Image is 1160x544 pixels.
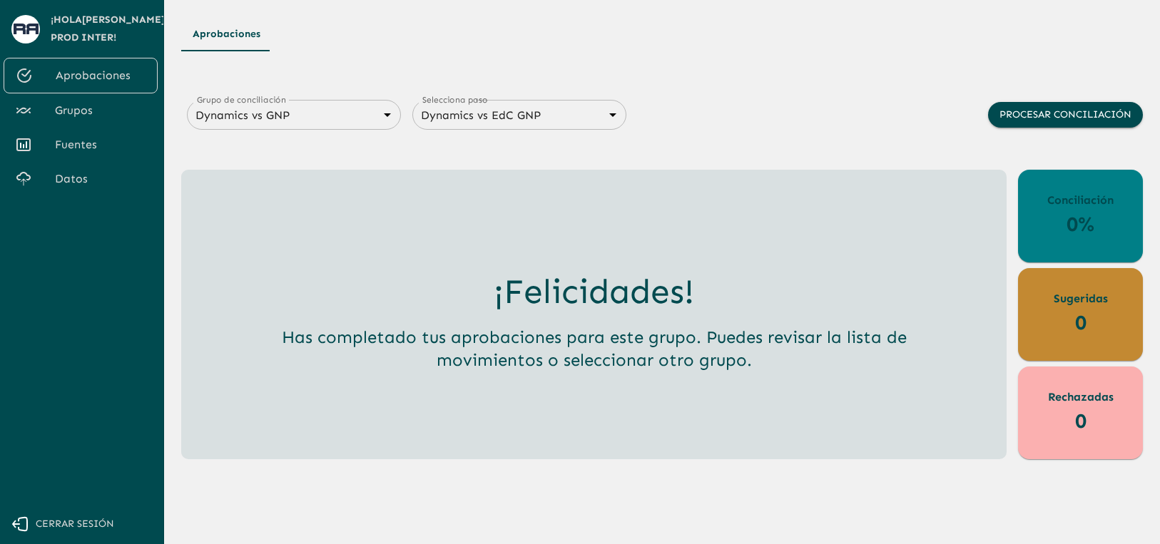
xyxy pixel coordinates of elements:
p: Conciliación [1047,192,1114,209]
span: Cerrar sesión [36,515,114,533]
span: Datos [55,170,146,188]
button: Aprobaciones [181,17,272,51]
p: 0 [1075,307,1087,338]
h3: ¡Felicidades! [494,272,694,312]
p: Rechazadas [1048,389,1114,406]
div: Tipos de Movimientos [181,17,1143,51]
p: Sugeridas [1054,290,1108,307]
span: Grupos [55,102,146,119]
h5: Has completado tus aprobaciones para este grupo. Puedes revisar la lista de movimientos o selecci... [235,326,952,371]
span: Aprobaciones [56,67,146,84]
span: Fuentes [55,136,146,153]
label: Grupo de conciliación [197,93,286,106]
label: Selecciona paso [422,93,488,106]
a: Aprobaciones [4,58,158,93]
a: Grupos [4,93,158,128]
button: Procesar conciliación [988,102,1143,128]
a: Datos [4,162,158,196]
p: 0 [1075,406,1087,436]
div: Dynamics vs EdC GNP [412,105,626,125]
span: ¡Hola [PERSON_NAME] Prod Inter ! [51,11,166,46]
div: Dynamics vs GNP [187,105,401,125]
img: avatar [14,24,39,34]
a: Fuentes [4,128,158,162]
p: 0% [1067,209,1094,240]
